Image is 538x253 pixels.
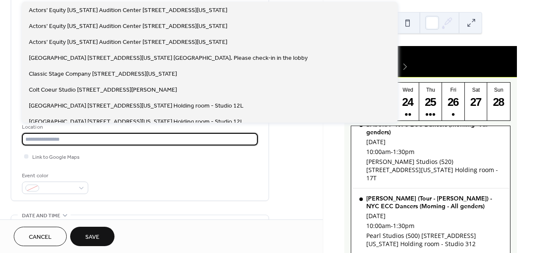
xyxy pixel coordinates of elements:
[469,95,483,109] div: 27
[14,227,67,246] button: Cancel
[22,123,256,132] div: Location
[487,83,510,120] button: Sun28
[70,227,114,246] button: Save
[29,102,244,111] span: [GEOGRAPHIC_DATA] [STREET_ADDRESS][US_STATE] Holding room - Studio 12L
[32,153,80,162] span: Link to Google Maps
[366,157,502,182] div: [PERSON_NAME] Studios (520) [STREET_ADDRESS][US_STATE] Holding room - 17T
[366,148,391,156] span: 10:00am
[85,233,99,242] span: Save
[366,222,391,230] span: 10:00am
[29,233,52,242] span: Cancel
[29,86,177,95] span: Colt Coeur Studio [STREET_ADDRESS][PERSON_NAME]
[490,87,507,93] div: Sun
[29,22,227,31] span: Actors' Equity [US_STATE] Audition Center [STREET_ADDRESS][US_STATE]
[393,222,414,230] span: 1:30pm
[29,38,227,47] span: Actors' Equity [US_STATE] Audition Center [STREET_ADDRESS][US_STATE]
[22,211,60,220] span: Date and time
[366,194,502,210] div: [PERSON_NAME] (Tour - [PERSON_NAME]) - NYC ECC Dancers (Morning - All genders)
[465,83,488,120] button: Sat27
[366,212,502,220] div: [DATE]
[391,148,393,156] span: -
[422,87,439,93] div: Thu
[492,95,506,109] div: 28
[467,87,485,93] div: Sat
[401,95,415,109] div: 24
[419,83,442,120] button: Thu25
[446,95,461,109] div: 26
[29,70,177,79] span: Classic Stage Company [STREET_ADDRESS][US_STATE]
[29,54,308,63] span: [GEOGRAPHIC_DATA] [STREET_ADDRESS][US_STATE] [GEOGRAPHIC_DATA]. Please check-in in the lobby
[344,46,517,56] div: [DATE]
[396,83,419,120] button: Wed24
[29,117,244,126] span: [GEOGRAPHIC_DATA] [STREET_ADDRESS][US_STATE] Holding room - Studio 12L
[366,138,502,146] div: [DATE]
[366,231,502,248] div: Pearl Studios (500) [STREET_ADDRESS][US_STATE] Holding room - Studio 312
[442,83,465,120] button: Fri26
[393,148,414,156] span: 1:30pm
[29,6,227,15] span: Actors' Equity [US_STATE] Audition Center [STREET_ADDRESS][US_STATE]
[445,87,462,93] div: Fri
[424,95,438,109] div: 25
[391,222,393,230] span: -
[22,171,87,180] div: Event color
[399,87,417,93] div: Wed
[366,120,502,136] div: BASURA - NYC ECC Dancers (Morning - All genders)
